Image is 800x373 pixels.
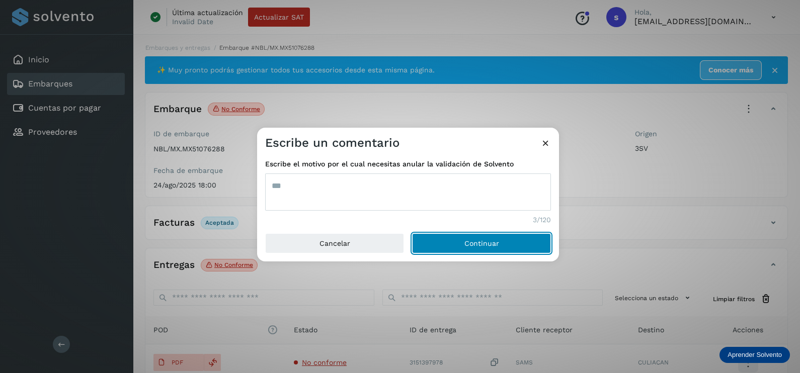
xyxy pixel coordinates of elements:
span: 3/120 [533,215,551,225]
h3: Escribe un comentario [265,136,399,150]
span: Cancelar [319,240,350,247]
div: Aprender Solvento [719,347,790,363]
span: Continuar [464,240,499,247]
p: Aprender Solvento [728,351,782,359]
button: Cancelar [265,233,404,253]
span: Escribe el motivo por el cual necesitas anular la validación de Solvento [265,159,551,169]
button: Continuar [412,233,551,253]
